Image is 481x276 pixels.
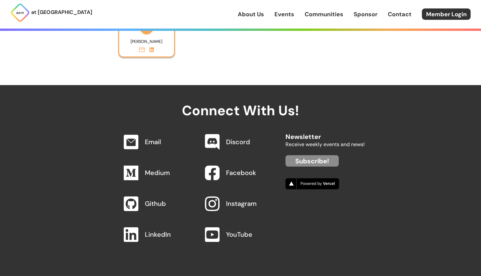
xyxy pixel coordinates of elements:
a: LinkedIn [145,230,171,239]
a: Github [145,199,166,208]
a: at [GEOGRAPHIC_DATA] [10,3,92,22]
p: [PERSON_NAME] [122,37,171,47]
img: LinkedIn [124,227,138,242]
a: Contact [388,10,411,19]
a: Medium [145,169,170,177]
img: Discord [205,134,220,150]
a: Subscribe! [285,155,339,167]
p: at [GEOGRAPHIC_DATA] [31,8,92,17]
a: About Us [238,10,264,19]
a: Events [274,10,294,19]
img: ACM Logo [10,3,30,22]
img: Vercel [285,178,339,189]
h2: Newsletter [285,127,365,140]
img: Facebook [205,166,220,180]
img: Medium [124,166,138,180]
a: Sponsor [354,10,377,19]
h2: Connect With Us! [117,85,365,118]
a: Instagram [226,199,257,208]
img: Email [124,135,138,149]
a: Member Login [422,8,471,20]
a: Discord [226,138,250,146]
a: YouTube [226,230,252,239]
img: Instagram [205,196,220,211]
a: Email [145,138,161,146]
a: Communities [305,10,343,19]
p: Receive weekly events and news! [285,140,365,149]
a: Facebook [226,169,256,177]
img: YouTube [205,227,220,242]
img: Github [124,196,138,211]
